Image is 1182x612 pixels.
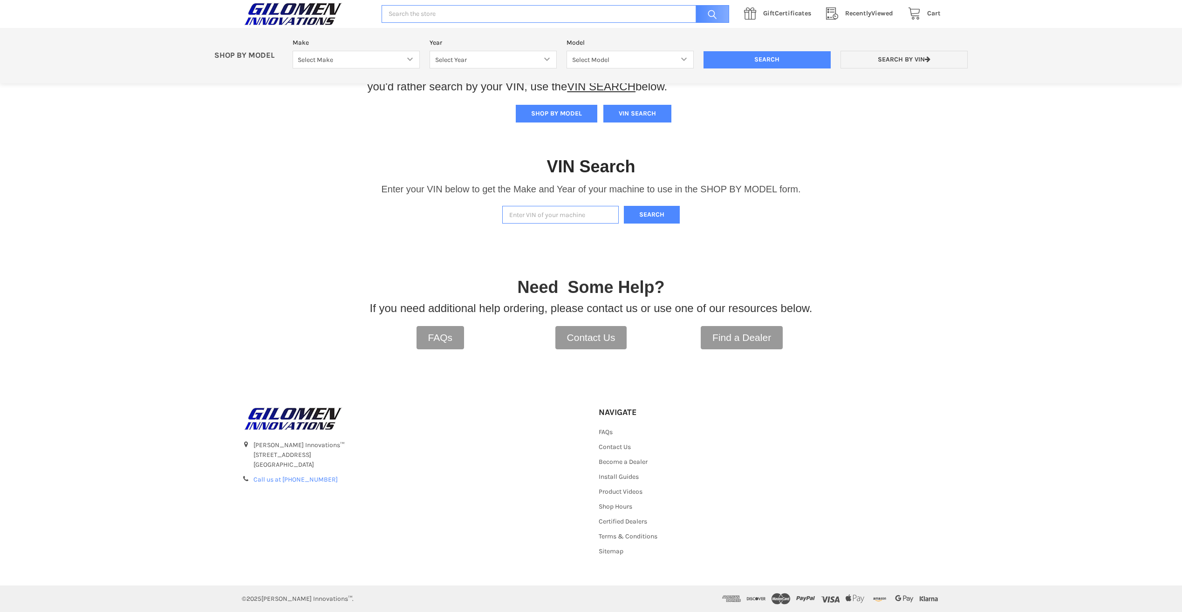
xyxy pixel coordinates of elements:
[381,182,800,196] p: Enter your VIN below to get the Make and Year of your machine to use in the SHOP BY MODEL form.
[502,206,619,224] input: Enter VIN of your machine
[603,105,671,122] button: VIN SEARCH
[599,503,632,510] a: Shop Hours
[763,9,811,17] span: Certificates
[624,206,680,224] button: Search
[927,9,941,17] span: Cart
[242,2,372,26] a: GILOMEN INNOVATIONS
[763,9,775,17] span: Gift
[599,473,639,481] a: Install Guides
[599,428,613,436] a: FAQs
[599,407,703,418] h5: Navigate
[903,8,941,20] a: Cart
[242,594,354,604] p: © [PERSON_NAME] Innovations™.
[599,443,631,451] a: Contact Us
[845,9,871,17] span: Recently
[691,5,729,23] input: Search
[246,595,261,603] span: 2025
[821,8,903,20] a: RecentlyViewed
[599,458,648,466] a: Become a Dealer
[599,488,642,496] a: Product Videos
[547,156,635,177] h1: VIN Search
[567,80,635,93] a: VIN SEARCH
[242,2,344,26] img: GILOMEN INNOVATIONS
[293,38,420,48] label: Make
[567,38,694,48] label: Model
[253,476,338,483] a: Call us at [PHONE_NUMBER]
[517,275,664,300] p: Need Some Help?
[599,532,657,540] a: Terms & Conditions
[210,51,288,61] p: SHOP BY MODEL
[430,38,557,48] label: Year
[370,300,813,317] p: If you need additional help ordering, please contact us or use one of our resources below.
[516,105,597,122] button: SHOP BY MODEL
[599,517,647,525] a: Certified Dealers
[739,8,821,20] a: GiftCertificates
[417,326,465,349] a: FAQs
[840,51,968,69] a: Search by VIN
[382,5,729,23] input: Search the store
[845,9,893,17] span: Viewed
[701,326,783,349] a: Find a Dealer
[599,547,623,555] a: Sitemap
[555,326,627,349] a: Contact Us
[253,440,583,469] address: [PERSON_NAME] Innovations™ [STREET_ADDRESS] [GEOGRAPHIC_DATA]
[242,407,584,430] a: GILOMEN INNOVATIONS
[242,407,344,430] img: GILOMEN INNOVATIONS
[704,51,831,69] input: Search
